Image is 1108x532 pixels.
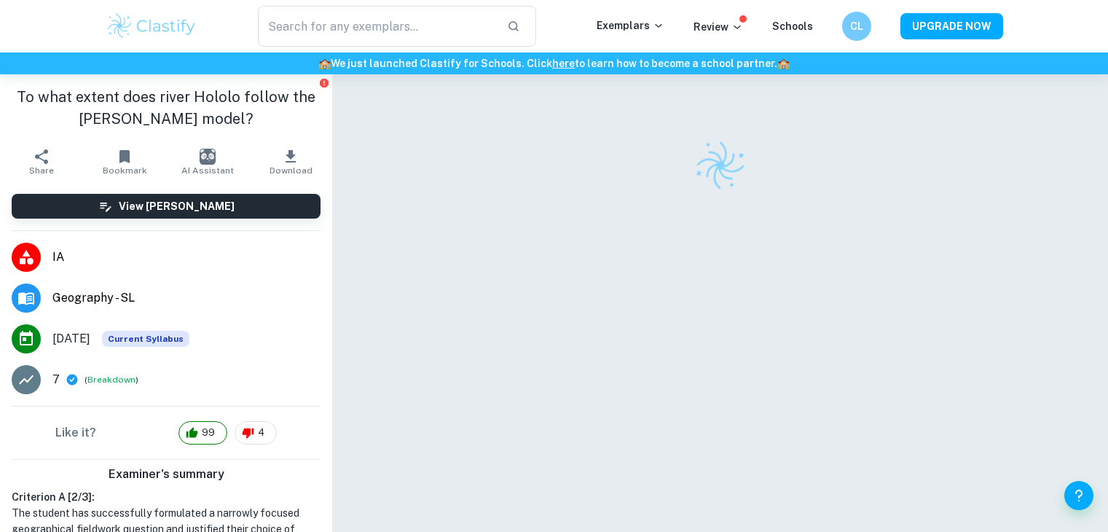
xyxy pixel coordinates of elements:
div: 99 [178,421,227,445]
h6: CL [848,18,865,34]
h6: View [PERSON_NAME] [119,198,235,214]
p: Exemplars [597,17,664,34]
button: CL [842,12,871,41]
h1: To what extent does river Hololo follow the [PERSON_NAME] model? [12,86,321,130]
span: Geography - SL [52,289,321,307]
button: Breakdown [87,373,135,386]
button: UPGRADE NOW [900,13,1003,39]
h6: Like it? [55,424,96,442]
img: Clastify logo [106,12,198,41]
span: [DATE] [52,330,90,348]
span: AI Assistant [181,165,234,176]
span: Download [270,165,313,176]
span: Bookmark [103,165,147,176]
h6: Examiner's summary [6,466,326,483]
img: Clastify logo [688,133,753,197]
button: View [PERSON_NAME] [12,194,321,219]
span: ( ) [85,373,138,387]
a: here [552,58,575,69]
span: Share [29,165,54,176]
button: Help and Feedback [1064,481,1093,510]
button: Download [249,141,332,182]
button: Report issue [318,77,329,88]
span: 🏫 [318,58,331,69]
div: 4 [235,421,277,445]
button: Bookmark [83,141,166,182]
input: Search for any exemplars... [258,6,496,47]
img: AI Assistant [200,149,216,165]
h6: Criterion A [ 2 / 3 ]: [12,489,321,505]
p: Review [694,19,743,35]
div: This exemplar is based on the current syllabus. Feel free to refer to it for inspiration/ideas wh... [102,331,189,347]
span: IA [52,249,321,266]
a: Schools [772,20,813,32]
span: 99 [194,426,223,440]
span: Current Syllabus [102,331,189,347]
p: 7 [52,371,60,388]
span: 🏫 [777,58,790,69]
span: 4 [250,426,272,440]
button: AI Assistant [166,141,249,182]
h6: We just launched Clastify for Schools. Click to learn how to become a school partner. [3,55,1105,71]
